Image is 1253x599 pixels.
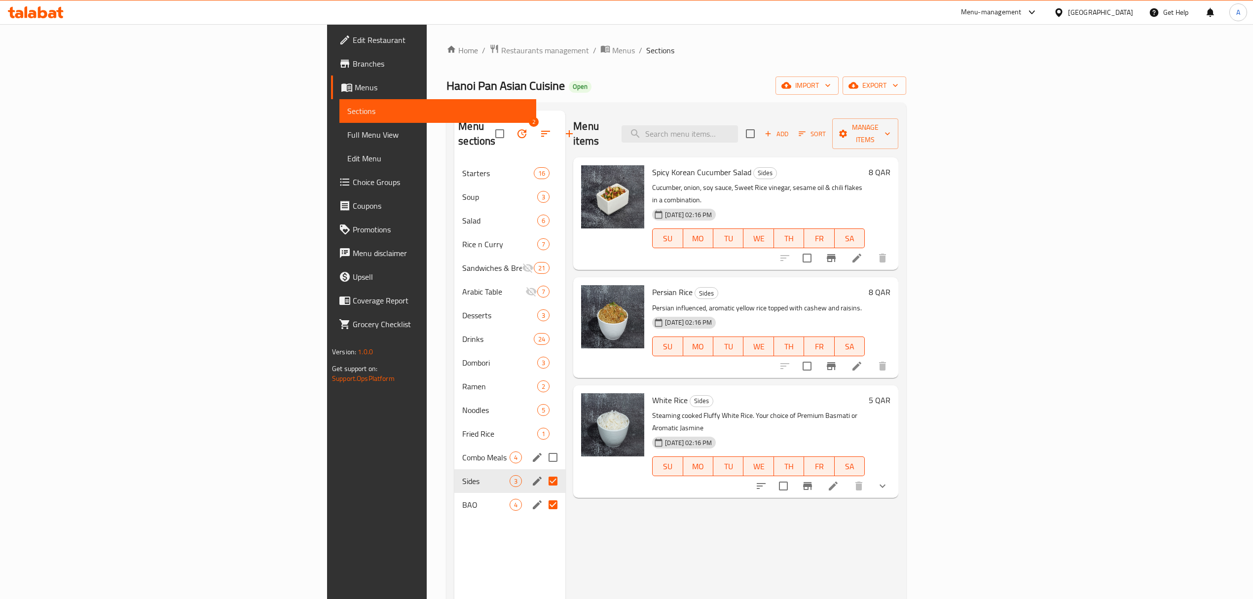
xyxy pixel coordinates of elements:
[331,312,536,336] a: Grocery Checklist
[510,453,521,462] span: 4
[851,252,863,264] a: Edit menu item
[808,231,830,246] span: FR
[331,218,536,241] a: Promotions
[683,228,713,248] button: MO
[774,337,804,356] button: TH
[454,209,565,232] div: Salad6
[510,475,522,487] div: items
[851,360,863,372] a: Edit menu item
[462,357,537,369] span: Dombori
[652,165,751,180] span: Spicy Korean Cucumber Salad
[534,169,549,178] span: 16
[454,327,565,351] div: Drinks24
[657,459,679,474] span: SU
[537,404,550,416] div: items
[489,123,510,144] span: Select all sections
[581,285,644,348] img: Persian Rice
[331,75,536,99] a: Menus
[687,459,709,474] span: MO
[569,81,591,93] div: Open
[871,354,894,378] button: delete
[331,52,536,75] a: Branches
[652,393,688,408] span: White Rice
[347,152,528,164] span: Edit Menu
[530,450,545,465] button: edit
[652,410,865,434] p: Steaming cooked Fluffy White Rice. Your choice of Premium Basmati or Aromatic Jasmine
[537,380,550,392] div: items
[538,406,549,415] span: 5
[331,241,536,265] a: Menu disclaimer
[652,285,693,299] span: Persian Rice
[753,167,777,179] div: Sides
[581,393,644,456] img: White Rice
[331,170,536,194] a: Choice Groups
[717,231,739,246] span: TU
[501,44,589,56] span: Restaurants management
[657,231,679,246] span: SU
[538,216,549,225] span: 6
[454,422,565,446] div: Fried Rice1
[462,238,537,250] span: Rice n Curry
[534,335,549,344] span: 24
[652,228,683,248] button: SU
[353,295,528,306] span: Coverage Report
[557,122,581,146] button: Add section
[804,337,834,356] button: FR
[530,474,545,488] button: edit
[819,354,843,378] button: Branch-specific-item
[339,123,536,147] a: Full Menu View
[740,123,761,144] span: Select section
[534,333,550,345] div: items
[763,128,790,140] span: Add
[510,122,534,146] span: Bulk update
[761,126,792,142] button: Add
[462,499,510,511] span: BAO
[537,309,550,321] div: items
[773,476,794,496] span: Select to update
[331,265,536,289] a: Upsell
[713,456,743,476] button: TU
[537,191,550,203] div: items
[839,339,861,354] span: SA
[761,126,792,142] span: Add item
[462,428,537,440] span: Fried Rice
[462,451,510,463] span: Combo Meals
[454,280,565,303] div: Arabic Table7
[462,380,537,392] span: Ramen
[612,44,635,56] span: Menus
[538,240,549,249] span: 7
[462,333,534,345] div: Drinks
[775,76,839,95] button: import
[639,44,642,56] li: /
[743,228,774,248] button: WE
[347,129,528,141] span: Full Menu View
[353,34,528,46] span: Edit Restaurant
[462,215,537,226] span: Salad
[683,337,713,356] button: MO
[454,398,565,422] div: Noodles5
[657,339,679,354] span: SU
[462,475,510,487] span: Sides
[646,44,674,56] span: Sections
[537,215,550,226] div: items
[783,79,831,92] span: import
[690,395,713,407] span: Sides
[747,339,770,354] span: WE
[840,121,890,146] span: Manage items
[510,499,522,511] div: items
[797,248,817,268] span: Select to update
[462,167,534,179] span: Starters
[353,318,528,330] span: Grocery Checklist
[835,337,865,356] button: SA
[537,428,550,440] div: items
[622,125,738,143] input: search
[961,6,1022,18] div: Menu-management
[339,99,536,123] a: Sections
[522,262,534,274] svg: Inactive section
[462,404,537,416] span: Noodles
[454,157,565,521] nav: Menu sections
